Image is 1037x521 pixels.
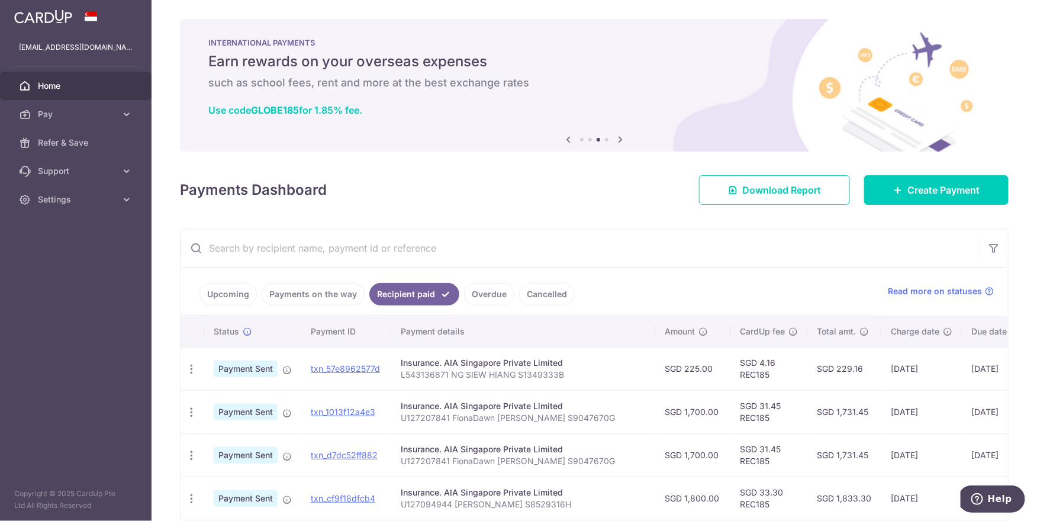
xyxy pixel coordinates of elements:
[401,400,646,412] div: Insurance. AIA Singapore Private Limited
[311,450,378,460] a: txn_d7dc52ff882
[38,165,116,177] span: Support
[208,52,980,71] h5: Earn rewards on your overseas expenses
[907,183,980,197] span: Create Payment
[38,108,116,120] span: Pay
[369,283,459,305] a: Recipient paid
[740,326,785,337] span: CardUp fee
[208,38,980,47] p: INTERNATIONAL PAYMENTS
[251,104,299,116] b: GLOBE185
[807,433,881,477] td: SGD 1,731.45
[199,283,257,305] a: Upcoming
[665,326,695,337] span: Amount
[38,137,116,149] span: Refer & Save
[971,326,1007,337] span: Due date
[311,364,380,374] a: txn_57e8962577d
[891,326,939,337] span: Charge date
[401,357,646,369] div: Insurance. AIA Singapore Private Limited
[401,487,646,499] div: Insurance. AIA Singapore Private Limited
[881,390,962,433] td: [DATE]
[391,316,655,347] th: Payment details
[881,347,962,390] td: [DATE]
[655,433,730,477] td: SGD 1,700.00
[401,443,646,455] div: Insurance. AIA Singapore Private Limited
[180,19,1009,152] img: International Payment Banner
[807,347,881,390] td: SGD 229.16
[311,493,375,503] a: txn_cf9f18dfcb4
[19,41,133,53] p: [EMAIL_ADDRESS][DOMAIN_NAME]
[311,407,375,417] a: txn_1013f12a4e3
[807,477,881,520] td: SGD 1,833.30
[881,433,962,477] td: [DATE]
[655,477,730,520] td: SGD 1,800.00
[730,477,807,520] td: SGD 33.30 REC185
[464,283,514,305] a: Overdue
[214,361,278,377] span: Payment Sent
[807,390,881,433] td: SGD 1,731.45
[14,9,72,24] img: CardUp
[38,194,116,205] span: Settings
[38,80,116,92] span: Home
[519,283,575,305] a: Cancelled
[401,499,646,510] p: U127094944 [PERSON_NAME] S8529316H
[301,316,391,347] th: Payment ID
[214,447,278,464] span: Payment Sent
[742,183,821,197] span: Download Report
[962,347,1029,390] td: [DATE]
[181,229,980,267] input: Search by recipient name, payment id or reference
[864,175,1009,205] a: Create Payment
[962,390,1029,433] td: [DATE]
[655,347,730,390] td: SGD 225.00
[730,433,807,477] td: SGD 31.45 REC185
[881,477,962,520] td: [DATE]
[214,404,278,420] span: Payment Sent
[401,369,646,381] p: L543136871 NG SIEW HIANG S1349333B
[888,285,982,297] span: Read more on statuses
[180,179,327,201] h4: Payments Dashboard
[214,326,239,337] span: Status
[208,104,362,116] a: Use codeGLOBE185for 1.85% fee.
[962,433,1029,477] td: [DATE]
[655,390,730,433] td: SGD 1,700.00
[888,285,994,297] a: Read more on statuses
[262,283,365,305] a: Payments on the way
[208,76,980,90] h6: such as school fees, rent and more at the best exchange rates
[962,477,1029,520] td: [DATE]
[401,412,646,424] p: U127207841 FionaDawn [PERSON_NAME] S9047670G
[401,455,646,467] p: U127207841 FionaDawn [PERSON_NAME] S9047670G
[961,485,1025,515] iframe: Opens a widget where you can find more information
[730,347,807,390] td: SGD 4.16 REC185
[730,390,807,433] td: SGD 31.45 REC185
[817,326,856,337] span: Total amt.
[699,175,850,205] a: Download Report
[214,490,278,507] span: Payment Sent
